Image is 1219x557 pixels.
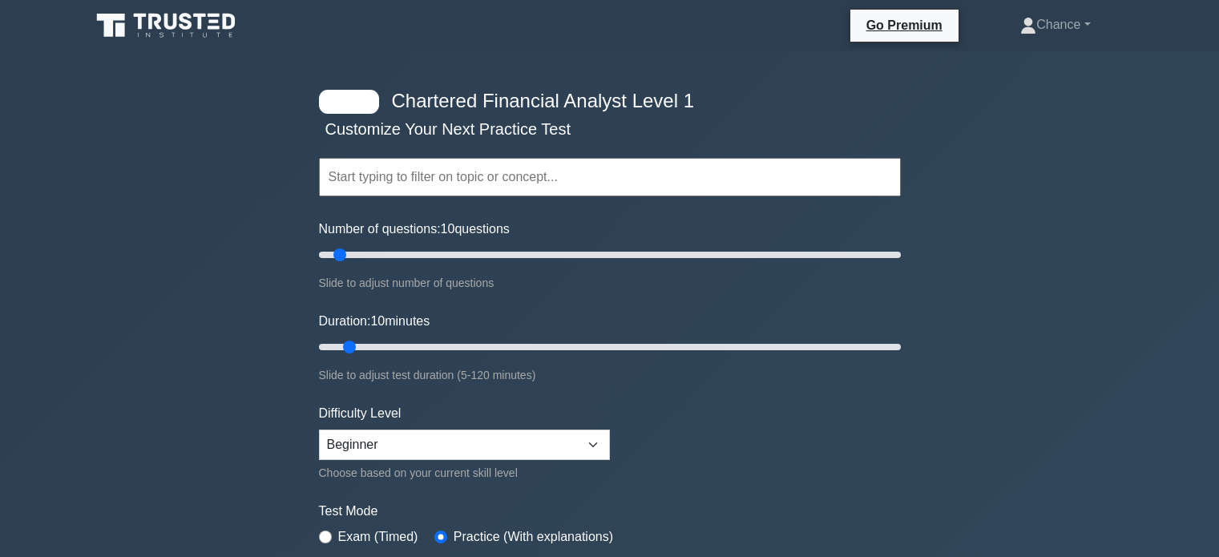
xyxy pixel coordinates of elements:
[319,365,901,385] div: Slide to adjust test duration (5-120 minutes)
[857,15,952,35] a: Go Premium
[319,502,901,521] label: Test Mode
[370,314,385,328] span: 10
[319,220,510,239] label: Number of questions: questions
[338,527,418,547] label: Exam (Timed)
[319,463,610,482] div: Choose based on your current skill level
[385,90,822,113] h4: Chartered Financial Analyst Level 1
[454,527,613,547] label: Practice (With explanations)
[319,312,430,331] label: Duration: minutes
[319,273,901,293] div: Slide to adjust number of questions
[319,158,901,196] input: Start typing to filter on topic or concept...
[441,222,455,236] span: 10
[319,404,402,423] label: Difficulty Level
[982,9,1128,41] a: Chance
